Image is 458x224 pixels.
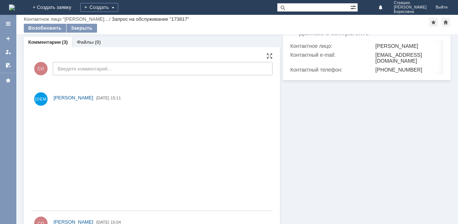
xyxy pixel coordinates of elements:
[394,10,427,14] span: Борисовна
[290,67,374,73] div: Контактный телефон:
[2,33,14,45] a: Создать заявку
[441,18,450,27] div: Сделать домашней страницей
[112,16,189,22] div: Запрос на обслуживание "173817"
[9,4,15,10] a: Перейти на домашнюю страницу
[80,3,118,12] div: Создать
[111,96,121,100] span: 15:11
[24,16,112,22] div: /
[9,4,15,10] img: logo
[95,39,101,45] div: (0)
[290,52,374,58] div: Контактный e-mail:
[28,39,61,45] a: Комментарии
[2,59,14,71] a: Мои согласования
[54,94,93,102] a: [PERSON_NAME]
[394,5,427,10] span: [PERSON_NAME]
[2,46,14,58] a: Мои заявки
[267,53,272,59] div: На всю страницу
[350,3,358,10] span: Расширенный поиск
[375,67,440,73] div: [PHONE_NUMBER]
[62,39,68,45] div: (3)
[394,1,427,5] span: Страшко
[96,96,109,100] span: [DATE]
[54,95,93,101] span: [PERSON_NAME]
[24,16,109,22] a: Контактное лицо "[PERSON_NAME]…
[375,43,440,49] div: [PERSON_NAME]
[375,52,440,64] div: [EMAIL_ADDRESS][DOMAIN_NAME]
[429,18,438,27] div: Добавить в избранное
[290,43,374,49] div: Контактное лицо:
[77,39,94,45] a: Файлы
[34,62,48,75] span: СО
